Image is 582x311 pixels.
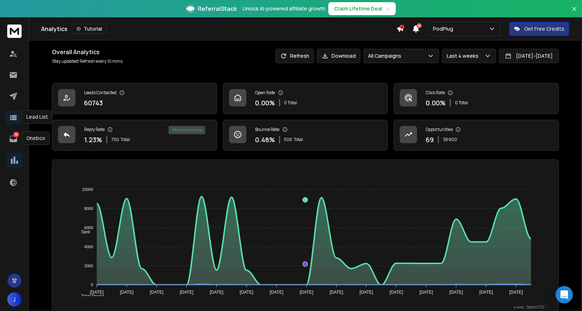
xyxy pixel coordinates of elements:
[447,52,481,60] p: Last 4 weeks
[270,290,284,295] tspan: [DATE]
[169,126,205,134] div: 9 % positive replies
[284,137,293,143] span: 506
[332,52,356,60] p: Download
[120,290,134,295] tspan: [DATE]
[223,83,388,114] a: Open Rate0.00%0 Total
[330,290,343,295] tspan: [DATE]
[91,283,93,287] tspan: 0
[360,290,373,295] tspan: [DATE]
[255,98,275,108] p: 0.00 %
[255,90,275,96] p: Open Rate
[223,120,388,151] a: Bounce Rate0.48%506Total
[390,290,403,295] tspan: [DATE]
[22,131,50,145] div: Onebox
[84,98,103,108] p: 60743
[290,52,309,60] p: Refresh
[76,294,104,299] span: Total Opens
[84,245,93,249] tspan: 4000
[52,120,217,151] a: Reply Rate1.23%750Total9% positive replies
[255,135,275,145] p: 0.48 %
[7,292,22,307] button: J
[255,127,280,132] p: Bounce Rate
[426,90,445,96] p: Click Rate
[6,132,21,146] a: 78
[426,135,434,145] p: 69
[82,187,93,192] tspan: 10000
[52,83,217,114] a: Leads Contacted60743
[150,290,164,295] tspan: [DATE]
[417,23,422,28] span: 50
[394,120,559,151] a: Opportunities69$6900
[385,5,390,12] span: →
[300,290,314,295] tspan: [DATE]
[426,127,453,132] p: Opportunities
[480,290,493,295] tspan: [DATE]
[76,229,90,235] span: Sent
[72,24,107,34] button: Tutorial
[84,127,105,132] p: Reply Rate
[84,264,93,268] tspan: 2000
[524,25,564,32] p: Get Free Credits
[317,49,360,63] button: Download
[455,100,468,106] p: 0 Total
[41,24,397,34] div: Analytics
[556,286,573,303] div: Open Intercom Messenger
[84,225,93,230] tspan: 6000
[275,49,314,63] button: Refresh
[84,206,93,211] tspan: 8000
[84,90,117,96] p: Leads Contacted
[240,290,254,295] tspan: [DATE]
[450,290,463,295] tspan: [DATE]
[368,52,404,60] p: All Campaigns
[570,4,579,22] button: Close banner
[443,137,457,143] p: $ 6900
[111,137,119,143] span: 750
[22,110,53,124] div: Lead List
[90,290,104,295] tspan: [DATE]
[242,5,325,12] p: Unlock AI-powered affiliate growth
[180,290,194,295] tspan: [DATE]
[64,305,547,310] p: x-axis : Date(UTC)
[52,58,123,64] p: Stay updated! Refresh every 10 mins.
[426,98,446,108] p: 0.00 %
[198,4,237,13] span: ReferralStack
[509,22,569,36] button: Get Free Credits
[13,132,19,137] p: 78
[394,83,559,114] a: Click Rate0.00%0 Total
[52,48,123,56] h1: Overall Analytics
[294,137,303,143] span: Total
[328,2,396,15] button: Claim Lifetime Deal→
[284,100,297,106] p: 0 Total
[420,290,433,295] tspan: [DATE]
[509,290,523,295] tspan: [DATE]
[499,49,559,63] button: [DATE]-[DATE]
[433,25,456,32] p: PodPlug
[84,135,102,145] p: 1.23 %
[121,137,130,143] span: Total
[210,290,224,295] tspan: [DATE]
